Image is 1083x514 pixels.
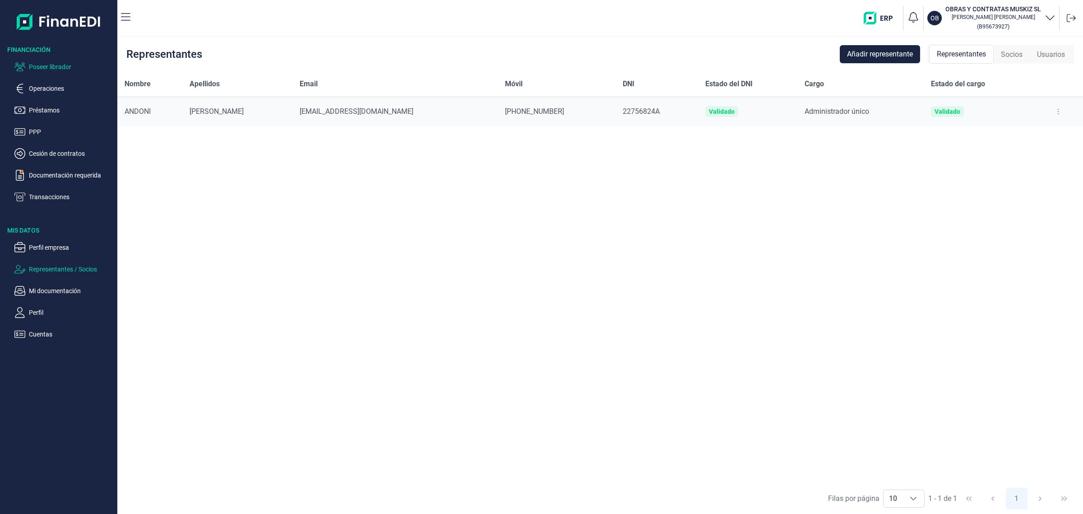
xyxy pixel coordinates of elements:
button: Mi documentación [14,285,114,296]
p: OB [930,14,939,23]
span: Móvil [505,79,523,89]
span: Estado del DNI [705,79,753,89]
span: Usuarios [1037,49,1065,60]
button: Perfil empresa [14,242,114,253]
span: [PERSON_NAME] [190,107,244,116]
p: Poseer librador [29,61,114,72]
button: Préstamos [14,105,114,116]
h3: OBRAS Y CONTRATAS MUSKIZ SL [945,5,1041,14]
small: Copiar cif [977,23,1009,30]
div: Usuarios [1030,46,1072,64]
p: [PERSON_NAME] [PERSON_NAME] [945,14,1041,21]
p: Documentación requerida [29,170,114,181]
span: DNI [623,79,634,89]
span: ANDONI [125,107,151,116]
p: Préstamos [29,105,114,116]
span: Representantes [937,49,986,60]
span: [PHONE_NUMBER] [505,107,564,116]
span: 10 [884,490,902,507]
button: Representantes / Socios [14,264,114,275]
div: Socios [994,46,1030,64]
div: Validado [935,108,960,115]
button: Last Page [1053,488,1075,509]
p: PPP [29,126,114,137]
button: OBOBRAS Y CONTRATAS MUSKIZ SL[PERSON_NAME] [PERSON_NAME](B95673927) [927,5,1055,32]
span: Añadir representante [847,49,913,60]
p: Cuentas [29,329,114,340]
button: Documentación requerida [14,170,114,181]
span: Socios [1001,49,1023,60]
button: Page 1 [1006,488,1027,509]
span: Administrador único [805,107,869,116]
span: 1 - 1 de 1 [928,495,957,502]
button: Previous Page [982,488,1004,509]
p: Transacciones [29,192,114,202]
div: Filas por página [828,493,879,504]
div: Choose [902,490,924,507]
button: Transacciones [14,192,114,202]
button: Next Page [1029,488,1051,509]
span: 22756824A [623,107,660,116]
button: Cuentas [14,329,114,340]
img: Logo de aplicación [17,7,101,36]
button: Operaciones [14,83,114,94]
span: Cargo [805,79,824,89]
button: Cesión de contratos [14,148,114,159]
span: Email [300,79,318,89]
p: Perfil [29,307,114,318]
p: Operaciones [29,83,114,94]
p: Cesión de contratos [29,148,114,159]
button: Poseer librador [14,61,114,72]
p: Representantes / Socios [29,264,114,275]
span: Apellidos [190,79,220,89]
p: Perfil empresa [29,242,114,253]
div: Validado [709,108,735,115]
span: Nombre [125,79,151,89]
span: Estado del cargo [931,79,985,89]
span: [EMAIL_ADDRESS][DOMAIN_NAME] [300,107,413,116]
img: erp [864,12,899,24]
div: Representantes [929,45,994,64]
button: First Page [958,488,980,509]
button: Perfil [14,307,114,318]
button: PPP [14,126,114,137]
div: Representantes [126,49,202,60]
p: Mi documentación [29,285,114,296]
button: Añadir representante [840,45,920,63]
